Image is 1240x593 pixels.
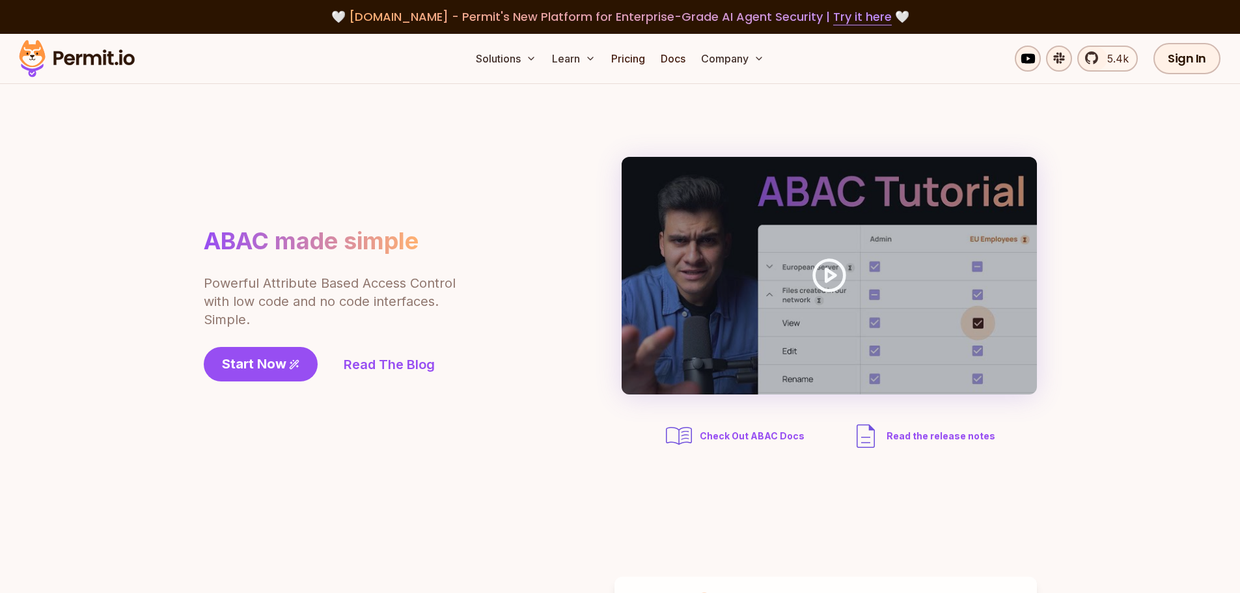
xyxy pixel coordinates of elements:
button: Learn [547,46,601,72]
button: Solutions [471,46,542,72]
span: Read the release notes [887,430,995,443]
a: Try it here [833,8,892,25]
span: [DOMAIN_NAME] - Permit's New Platform for Enterprise-Grade AI Agent Security | [349,8,892,25]
a: Check Out ABAC Docs [663,421,808,452]
a: Read The Blog [344,355,435,374]
a: Read the release notes [850,421,995,452]
span: Start Now [222,355,286,373]
p: Powerful Attribute Based Access Control with low code and no code interfaces. Simple. [204,274,458,329]
span: 5.4k [1099,51,1129,66]
a: Start Now [204,347,318,381]
img: Permit logo [13,36,141,81]
span: Check Out ABAC Docs [700,430,805,443]
button: Company [696,46,769,72]
div: 🤍 🤍 [31,8,1209,26]
a: Sign In [1153,43,1220,74]
a: 5.4k [1077,46,1138,72]
img: abac docs [663,421,695,452]
h1: ABAC made simple [204,227,419,256]
img: description [850,421,881,452]
a: Pricing [606,46,650,72]
a: Docs [655,46,691,72]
